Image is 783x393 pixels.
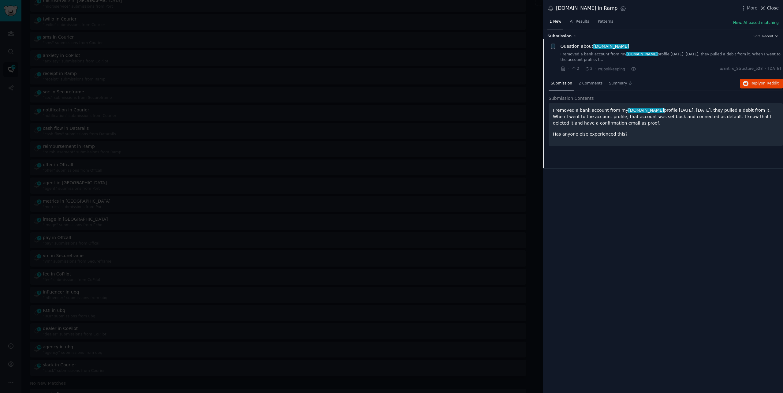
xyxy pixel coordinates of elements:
div: Sort [754,34,760,38]
button: Recent [762,34,779,38]
span: More [747,5,758,11]
span: 1 New [550,19,561,24]
span: Summary [609,81,627,86]
span: · [595,66,596,72]
span: Question about [561,43,629,50]
div: [DOMAIN_NAME] in Ramp [556,5,618,12]
span: on Reddit [761,81,779,85]
span: 2 Comments [579,81,602,86]
span: Submission [551,81,572,86]
span: 2 [571,66,579,72]
span: All Results [570,19,589,24]
span: Close [767,5,779,11]
button: New: AI-based matching [733,20,779,26]
span: [DOMAIN_NAME] [628,108,664,113]
span: Patterns [598,19,613,24]
button: More [740,5,758,11]
span: Submission [547,34,572,39]
a: All Results [568,17,591,29]
p: Has anyone else experienced this? [553,131,779,137]
span: · [627,66,628,72]
span: Recent [762,34,773,38]
span: Reply [751,81,779,86]
a: Question about[DOMAIN_NAME] [561,43,629,50]
span: r/Bookkeeping [598,67,625,71]
button: Replyon Reddit [740,79,783,88]
span: [DOMAIN_NAME] [593,44,629,49]
span: · [581,66,583,72]
span: · [765,66,766,72]
span: 1 [574,34,576,38]
button: Close [759,5,779,11]
span: u/Entire_Structure_528 [720,66,763,72]
span: Submission Contents [549,95,594,102]
a: 1 New [547,17,563,29]
a: I removed a bank account from my[DOMAIN_NAME]profile [DATE]. [DATE], they pulled a debit from it.... [561,52,781,62]
span: [DOMAIN_NAME] [626,52,658,56]
span: 2 [585,66,592,72]
span: · [568,66,569,72]
p: I removed a bank account from my profile [DATE]. [DATE], they pulled a debit from it. When I went... [553,107,779,126]
span: [DATE] [768,66,781,72]
a: Patterns [596,17,615,29]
